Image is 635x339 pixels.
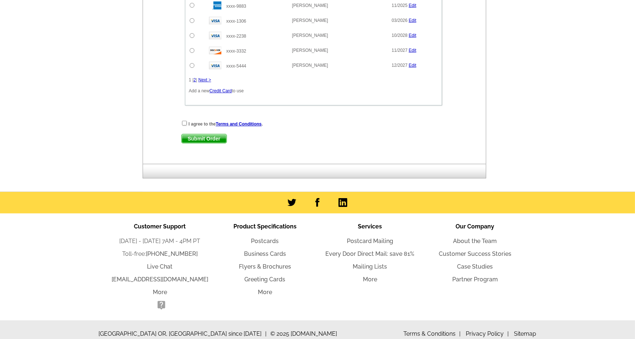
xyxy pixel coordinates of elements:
a: Credit Card [209,88,232,93]
a: Edit [409,3,417,8]
a: Business Cards [244,250,286,257]
li: Toll-free: [108,250,213,258]
span: 12/2027 [392,63,407,68]
span: 11/2027 [392,48,407,53]
a: [EMAIL_ADDRESS][DOMAIN_NAME] [112,276,208,283]
img: disc.gif [209,47,221,54]
a: 2 [194,77,196,82]
span: [GEOGRAPHIC_DATA] OR, [GEOGRAPHIC_DATA] since [DATE] [99,330,267,338]
span: Services [358,223,382,230]
span: 03/2026 [392,18,407,23]
a: Live Chat [147,263,173,270]
a: Greeting Cards [245,276,286,283]
a: Flyers & Brochures [239,263,291,270]
a: Terms and Conditions [216,122,262,127]
a: Postcards [251,238,279,244]
span: [PERSON_NAME] [292,48,328,53]
a: Every Door Direct Mail: save 81% [326,250,415,257]
iframe: LiveChat chat widget [489,169,635,339]
span: [PERSON_NAME] [292,18,328,23]
a: About the Team [453,238,497,244]
a: More [363,276,377,283]
span: Product Specifications [233,223,297,230]
a: [PHONE_NUMBER] [146,250,198,257]
span: Our Company [456,223,495,230]
span: xxxx-1306 [226,19,246,24]
a: Edit [409,18,417,23]
span: [PERSON_NAME] [292,3,328,8]
span: 10/2028 [392,33,407,38]
span: xxxx-3332 [226,49,246,54]
a: Case Studies [457,263,493,270]
img: amex.gif [209,1,221,9]
a: Terms & Conditions [404,330,461,337]
span: Customer Support [134,223,186,230]
p: Add a new to use [189,88,438,94]
a: More [153,289,167,296]
a: More [258,289,272,296]
a: Postcard Mailing [347,238,393,244]
a: Customer Success Stories [439,250,511,257]
img: visa.gif [209,62,221,69]
span: © 2025 [DOMAIN_NAME] [271,330,337,338]
a: Edit [409,63,417,68]
a: Edit [409,33,417,38]
span: xxxx-5444 [226,63,246,69]
span: Submit Order [182,134,226,143]
img: visa.gif [209,17,221,24]
li: [DATE] - [DATE] 7AM - 4PM PT [108,237,213,246]
a: Privacy Policy [466,330,509,337]
span: xxxx-2238 [226,34,246,39]
span: [PERSON_NAME] [292,63,328,68]
div: 1 | | [189,77,438,83]
img: visa.gif [209,32,221,39]
span: xxxx-9883 [226,4,246,9]
span: [PERSON_NAME] [292,33,328,38]
span: 11/2025 [392,3,407,8]
a: Edit [409,48,417,53]
a: Next > [198,77,211,82]
a: Partner Program [452,276,498,283]
strong: I agree to the . [189,122,263,127]
a: Mailing Lists [353,263,387,270]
